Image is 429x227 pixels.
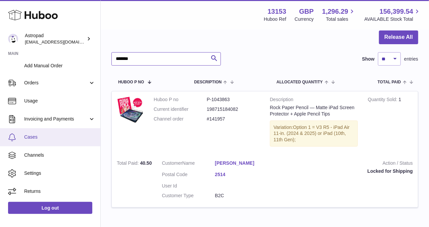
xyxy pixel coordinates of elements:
div: Variation: [270,121,358,147]
span: Invoicing and Payments [24,116,88,122]
strong: Total Paid [117,160,140,167]
span: Returns [24,188,95,195]
div: Rock Paper Pencil — Matte iPad Screen Protector + Apple Pencil Tips [270,104,358,117]
dt: Channel order [154,116,207,122]
div: Huboo Ref [264,16,286,22]
dd: P-1043863 [207,96,260,103]
span: Description [194,80,222,84]
button: Release All [379,30,418,44]
img: matt@astropad.com [8,34,18,44]
a: 156,399.54 AVAILABLE Stock Total [364,7,421,22]
span: Orders [24,80,88,86]
a: Log out [8,202,92,214]
dt: Postal Code [162,171,215,179]
span: Total paid [378,80,401,84]
span: Customer [162,160,182,166]
a: 1,296.29 Total sales [322,7,356,22]
img: 2025-IPADS.jpg [117,96,144,123]
strong: Action / Status [278,160,413,168]
span: Total sales [326,16,356,22]
strong: Description [270,96,358,104]
span: Add Manual Order [24,63,95,69]
label: Show [362,56,375,62]
dt: User Id [162,183,215,189]
a: [PERSON_NAME] [215,160,268,166]
strong: GBP [299,7,314,16]
span: ALLOCATED Quantity [277,80,323,84]
span: Option 1 = V3 R5 - iPad Air 11-in. (2024 & 2025) or iPad (10th, 11th Gen); [274,125,350,143]
dt: Huboo P no [154,96,207,103]
dt: Current identifier [154,106,207,112]
div: Locked for Shipping [278,168,413,174]
dd: #141957 [207,116,260,122]
span: Settings [24,170,95,176]
div: Astropad [25,32,85,45]
strong: 13153 [268,7,286,16]
dt: Name [162,160,215,168]
span: Huboo P no [118,80,144,84]
strong: Quantity Sold [368,97,399,104]
span: 40.50 [140,160,152,166]
span: entries [404,56,418,62]
div: Currency [295,16,314,22]
span: Usage [24,98,95,104]
td: 1 [363,91,418,155]
dd: 198715184082 [207,106,260,112]
span: 156,399.54 [380,7,413,16]
span: Channels [24,152,95,158]
span: [EMAIL_ADDRESS][DOMAIN_NAME] [25,39,99,45]
dd: B2C [215,193,268,199]
span: Cases [24,134,95,140]
a: 2514 [215,171,268,178]
dt: Customer Type [162,193,215,199]
span: 1,296.29 [322,7,348,16]
span: AVAILABLE Stock Total [364,16,421,22]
